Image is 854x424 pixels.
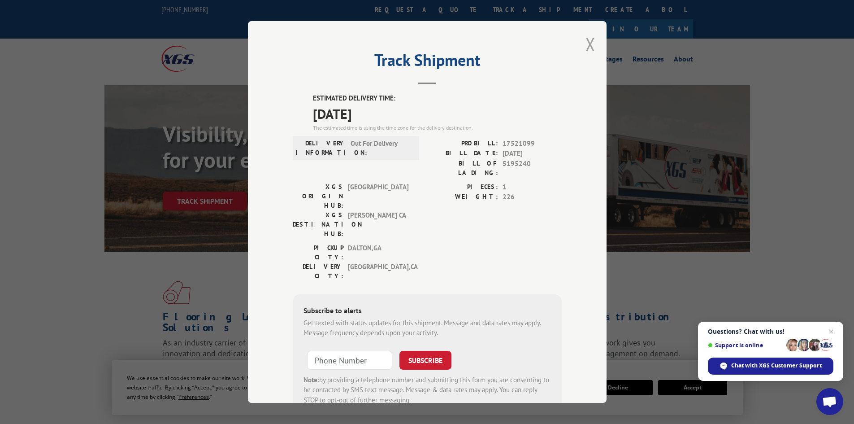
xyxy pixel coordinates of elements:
[293,262,343,281] label: DELIVERY CITY:
[503,139,562,149] span: 17521099
[427,149,498,159] label: BILL DATE:
[816,388,843,415] div: Open chat
[313,104,562,124] span: [DATE]
[399,351,451,370] button: SUBSCRIBE
[427,192,498,202] label: WEIGHT:
[303,375,551,406] div: by providing a telephone number and submitting this form you are consenting to be contacted by SM...
[348,262,408,281] span: [GEOGRAPHIC_DATA] , CA
[293,54,562,71] h2: Track Shipment
[348,182,408,210] span: [GEOGRAPHIC_DATA]
[303,318,551,338] div: Get texted with status updates for this shipment. Message and data rates may apply. Message frequ...
[348,243,408,262] span: DALTON , GA
[307,351,392,370] input: Phone Number
[293,243,343,262] label: PICKUP CITY:
[427,159,498,178] label: BILL OF LADING:
[295,139,346,157] label: DELIVERY INFORMATION:
[348,210,408,239] span: [PERSON_NAME] CA
[293,210,343,239] label: XGS DESTINATION HUB:
[313,93,562,104] label: ESTIMATED DELIVERY TIME:
[503,149,562,159] span: [DATE]
[826,326,837,337] span: Close chat
[503,159,562,178] span: 5195240
[303,376,319,384] strong: Note:
[351,139,411,157] span: Out For Delivery
[427,182,498,192] label: PIECES:
[708,328,833,335] span: Questions? Chat with us!
[293,182,343,210] label: XGS ORIGIN HUB:
[503,182,562,192] span: 1
[708,358,833,375] div: Chat with XGS Customer Support
[708,342,783,349] span: Support is online
[585,32,595,56] button: Close modal
[427,139,498,149] label: PROBILL:
[731,362,822,370] span: Chat with XGS Customer Support
[303,305,551,318] div: Subscribe to alerts
[503,192,562,202] span: 226
[313,124,562,132] div: The estimated time is using the time zone for the delivery destination.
